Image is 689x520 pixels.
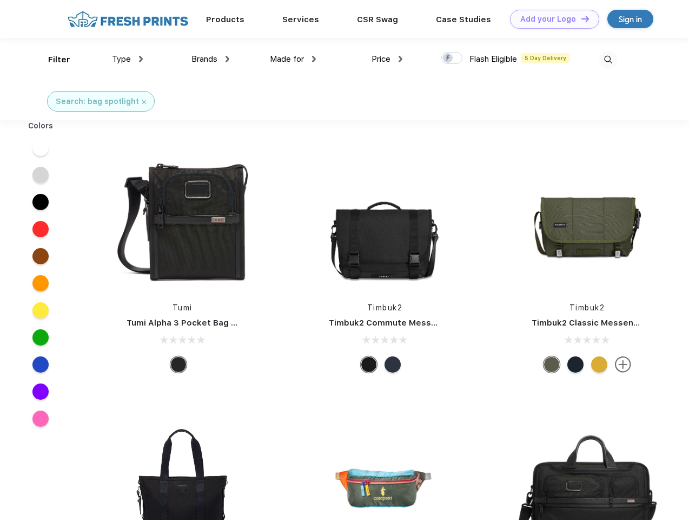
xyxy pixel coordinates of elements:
[399,56,402,62] img: dropdown.png
[206,15,244,24] a: Products
[361,356,377,373] div: Eco Black
[191,54,217,64] span: Brands
[469,54,517,64] span: Flash Eligible
[607,10,653,28] a: Sign in
[544,356,560,373] div: Eco Army
[20,120,62,132] div: Colors
[367,303,403,312] a: Timbuk2
[599,51,617,69] img: desktop_search.svg
[170,356,187,373] div: Black
[591,356,607,373] div: Eco Amber
[615,356,631,373] img: more.svg
[64,10,191,29] img: fo%20logo%202.webp
[515,147,659,291] img: func=resize&h=266
[56,96,139,107] div: Search: bag spotlight
[619,13,642,25] div: Sign in
[385,356,401,373] div: Eco Nautical
[112,54,131,64] span: Type
[581,16,589,22] img: DT
[313,147,456,291] img: func=resize&h=266
[173,303,193,312] a: Tumi
[48,54,70,66] div: Filter
[569,303,605,312] a: Timbuk2
[520,15,576,24] div: Add your Logo
[226,56,229,62] img: dropdown.png
[329,318,474,328] a: Timbuk2 Commute Messenger Bag
[567,356,584,373] div: Eco Monsoon
[139,56,143,62] img: dropdown.png
[270,54,304,64] span: Made for
[532,318,666,328] a: Timbuk2 Classic Messenger Bag
[372,54,390,64] span: Price
[312,56,316,62] img: dropdown.png
[521,53,569,63] span: 5 Day Delivery
[127,318,253,328] a: Tumi Alpha 3 Pocket Bag Small
[110,147,254,291] img: func=resize&h=266
[142,100,146,104] img: filter_cancel.svg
